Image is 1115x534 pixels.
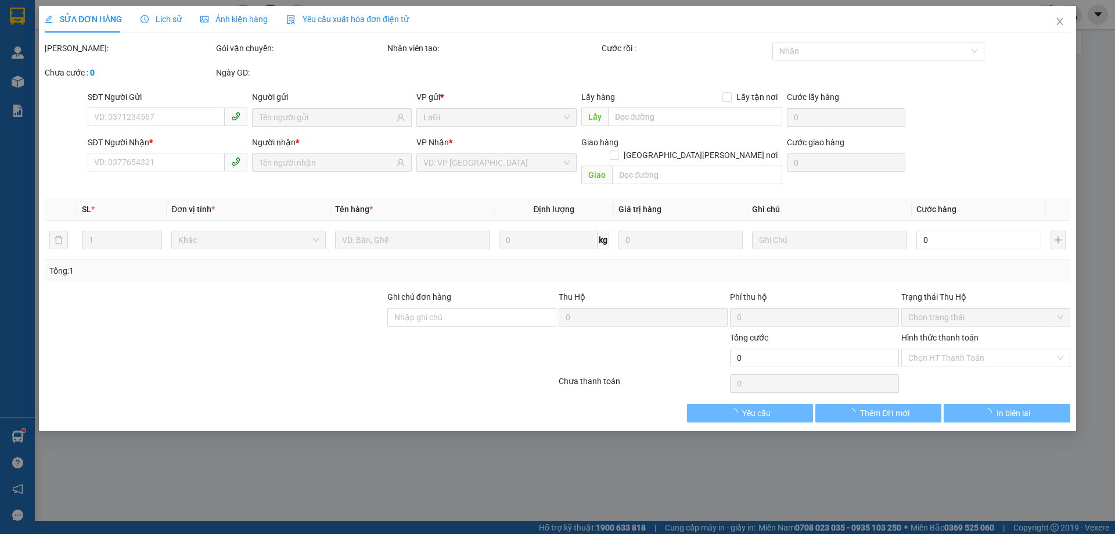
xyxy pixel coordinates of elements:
[742,407,771,420] span: Yêu cầu
[335,231,490,249] input: VD: Bàn, Ghế
[231,112,240,121] span: phone
[908,309,1063,326] span: Chọn trạng thái
[387,308,556,327] input: Ghi chú đơn hàng
[216,66,385,79] div: Ngày GD:
[787,138,844,147] label: Cước giao hàng
[901,333,979,342] label: Hình thức thanh toán
[424,109,570,126] span: LaGi
[847,408,860,417] span: loading
[45,66,214,79] div: Chưa cước :
[608,107,782,126] input: Dọc đường
[200,15,268,24] span: Ảnh kiện hàng
[581,107,608,126] span: Lấy
[557,375,729,395] div: Chưa thanh toán
[45,15,122,24] span: SỬA ĐƠN HÀNG
[730,333,768,342] span: Tổng cước
[787,108,905,127] input: Cước lấy hàng
[88,136,247,149] div: SĐT Người Nhận
[387,42,599,55] div: Nhân viên tạo:
[259,156,394,169] input: Tên người nhận
[984,408,997,417] span: loading
[171,205,215,214] span: Đơn vị tính
[417,138,449,147] span: VP Nhận
[815,404,941,422] button: Thêm ĐH mới
[45,15,53,23] span: edit
[602,42,771,55] div: Cước rồi :
[748,198,912,221] th: Ghi chú
[387,292,451,302] label: Ghi chú đơn hàng
[286,15,296,24] img: icon
[1051,231,1066,249] button: plus
[200,15,208,23] span: picture
[534,205,575,214] span: Định lượng
[618,205,661,214] span: Giá trị hàng
[397,113,405,121] span: user
[259,111,394,124] input: Tên người gửi
[732,91,782,103] span: Lấy tận nơi
[417,91,577,103] div: VP gửi
[397,159,405,167] span: user
[90,68,95,77] b: 0
[619,149,782,162] span: [GEOGRAPHIC_DATA][PERSON_NAME] nơi
[252,91,412,103] div: Người gửi
[49,264,430,277] div: Tổng: 1
[1044,6,1076,38] button: Close
[730,291,899,308] div: Phí thu hộ
[901,291,1070,303] div: Trạng thái Thu Hộ
[997,407,1030,420] span: In biên lai
[335,205,373,214] span: Tên hàng
[559,292,585,302] span: Thu Hộ
[753,231,907,249] input: Ghi Chú
[45,42,214,55] div: [PERSON_NAME]:
[88,91,247,103] div: SĐT Người Gửi
[1055,17,1064,26] span: close
[944,404,1070,422] button: In biên lai
[252,136,412,149] div: Người nhận
[916,205,956,214] span: Cước hàng
[141,15,149,23] span: clock-circle
[618,231,743,249] input: 0
[581,92,615,102] span: Lấy hàng
[82,205,91,214] span: SL
[286,15,409,24] span: Yêu cầu xuất hóa đơn điện tử
[49,231,68,249] button: delete
[787,153,905,172] input: Cước giao hàng
[612,166,782,184] input: Dọc đường
[687,404,813,422] button: Yêu cầu
[178,231,319,249] span: Khác
[141,15,182,24] span: Lịch sử
[581,138,618,147] span: Giao hàng
[787,92,839,102] label: Cước lấy hàng
[598,231,609,249] span: kg
[860,407,909,420] span: Thêm ĐH mới
[729,408,742,417] span: loading
[216,42,385,55] div: Gói vận chuyển:
[581,166,612,184] span: Giao
[231,157,240,166] span: phone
